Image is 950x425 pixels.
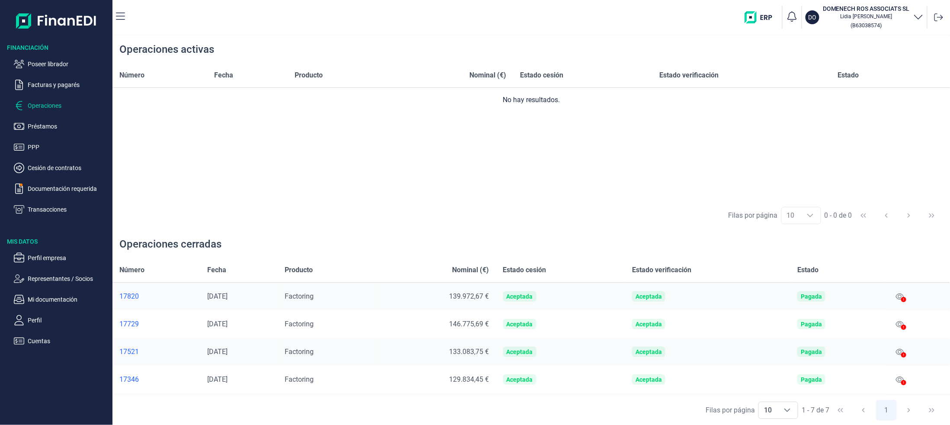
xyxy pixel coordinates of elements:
span: Factoring [285,292,314,300]
button: Page 1 [876,400,897,421]
div: Choose [800,207,821,224]
div: Operaciones cerradas [119,237,221,251]
p: Operaciones [28,100,109,111]
span: Estado [838,70,859,80]
button: Transacciones [14,204,109,215]
p: Perfil [28,315,109,325]
button: Documentación requerida [14,184,109,194]
button: Cuentas [14,336,109,346]
button: Next Page [899,400,919,421]
button: Cesión de contratos [14,163,109,173]
button: Representantes / Socios [14,274,109,284]
span: Estado cesión [503,265,546,275]
div: Aceptada [507,348,533,355]
p: Transacciones [28,204,109,215]
small: Copiar cif [851,22,882,29]
button: Last Page [921,400,942,421]
div: Aceptada [507,321,533,328]
p: Cesión de contratos [28,163,109,173]
h3: DOMENECH ROS ASSOCIATS SL [823,4,910,13]
p: Cuentas [28,336,109,346]
span: Producto [285,265,313,275]
p: Lidia [PERSON_NAME] [823,13,910,20]
span: Factoring [285,348,314,356]
p: Mi documentación [28,294,109,305]
p: Perfil empresa [28,253,109,263]
div: Aceptada [635,348,662,355]
div: Aceptada [635,376,662,383]
span: Factoring [285,375,314,383]
span: 1 - 7 de 7 [802,407,829,414]
p: Documentación requerida [28,184,109,194]
span: Nominal (€) [470,70,507,80]
button: Operaciones [14,100,109,111]
div: Pagada [801,321,822,328]
div: Aceptada [635,321,662,328]
a: 17521 [119,348,194,356]
button: Previous Page [853,400,874,421]
span: Fecha [214,70,233,80]
button: Previous Page [876,205,897,226]
div: Pagada [801,376,822,383]
button: Next Page [899,205,919,226]
button: First Page [853,205,874,226]
span: Factoring [285,320,314,328]
span: 0 - 0 de 0 [825,212,852,219]
p: Poseer librador [28,59,109,69]
div: [DATE] [208,375,271,384]
span: Fecha [208,265,227,275]
div: [DATE] [208,320,271,328]
span: Producto [295,70,323,80]
button: Perfil [14,315,109,325]
a: 17729 [119,320,194,328]
button: PPP [14,142,109,152]
div: Choose [777,402,798,419]
span: 139.972,67 € [449,292,489,300]
a: 17346 [119,375,194,384]
button: Last Page [921,205,942,226]
div: [DATE] [208,348,271,356]
button: Mi documentación [14,294,109,305]
img: erp [745,11,779,23]
div: Filas por página [729,210,778,221]
span: 133.083,75 € [449,348,489,356]
img: Logo de aplicación [16,7,97,35]
p: Representantes / Socios [28,274,109,284]
span: Estado verificación [659,70,719,80]
p: DO [809,13,817,22]
span: Estado verificación [632,265,691,275]
p: Préstamos [28,121,109,132]
div: Aceptada [507,376,533,383]
span: Estado cesión [520,70,564,80]
p: PPP [28,142,109,152]
span: 10 [759,402,777,419]
button: First Page [830,400,851,421]
span: 146.775,69 € [449,320,489,328]
span: Nominal (€) [453,265,489,275]
div: Operaciones activas [119,42,214,56]
button: Préstamos [14,121,109,132]
div: [DATE] [208,292,271,301]
div: Pagada [801,348,822,355]
div: Aceptada [507,293,533,300]
button: Perfil empresa [14,253,109,263]
button: Poseer librador [14,59,109,69]
div: No hay resultados. [119,95,943,105]
div: Filas por página [706,405,755,415]
button: Facturas y pagarés [14,80,109,90]
a: 17820 [119,292,194,301]
div: Aceptada [635,293,662,300]
button: DODOMENECH ROS ASSOCIATS SLLidia [PERSON_NAME](B63038574) [806,4,924,30]
div: Pagada [801,293,822,300]
span: 129.834,45 € [449,375,489,383]
span: Estado [797,265,818,275]
p: Facturas y pagarés [28,80,109,90]
span: Número [119,265,144,275]
span: Número [119,70,144,80]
